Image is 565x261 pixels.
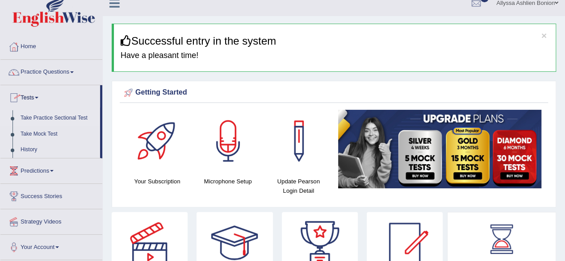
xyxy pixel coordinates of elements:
h4: Update Pearson Login Detail [268,177,329,195]
h4: Your Subscription [126,177,188,186]
a: Success Stories [0,184,102,206]
h4: Microphone Setup [197,177,259,186]
a: Home [0,34,102,57]
a: Strategy Videos [0,209,102,232]
a: Tests [0,85,100,108]
h4: Have a pleasant time! [121,51,549,60]
a: Take Mock Test [17,126,100,142]
img: small5.jpg [338,110,541,188]
a: Your Account [0,235,102,257]
h3: Successful entry in the system [121,35,549,47]
a: Take Practice Sectional Test [17,110,100,126]
div: Getting Started [122,86,546,99]
a: Practice Questions [0,60,102,82]
a: History [17,142,100,158]
button: × [541,31,547,40]
a: Predictions [0,158,102,181]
